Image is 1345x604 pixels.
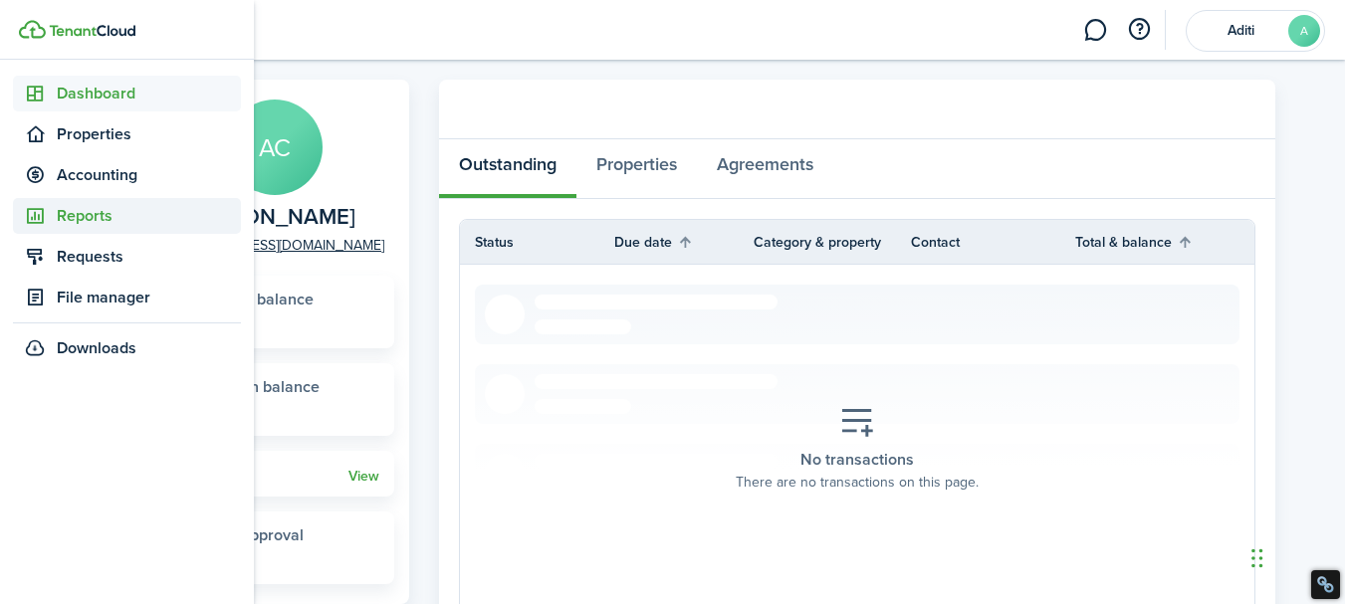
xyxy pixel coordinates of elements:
widget-stats-description: Reports [170,466,348,486]
a: Accounting [13,157,241,193]
avatar-text: AC [227,100,323,195]
widget-stats-title: Requests approval [170,526,379,544]
th: Contact [911,232,1069,253]
a: Agreements [697,139,833,199]
div: Restore Info Box &#10;&#10;NoFollow Info:&#10; META-Robots NoFollow: &#09;true&#10; META-Robots N... [1316,575,1335,594]
th: Category & property [754,232,912,253]
th: Sort [614,230,754,254]
span: Dashboard [57,82,241,105]
a: File manager [13,280,241,315]
th: Status [460,232,614,253]
a: [EMAIL_ADDRESS][DOMAIN_NAME] [165,235,384,256]
iframe: Chat Widget [1245,508,1345,604]
span: Requests [57,245,241,269]
span: Aditi [1201,24,1280,38]
a: Messaging [1076,5,1114,56]
placeholder-title: No transactions [800,448,914,472]
span: Reports [57,204,241,228]
a: Properties [13,116,241,152]
avatar-text: A [1288,15,1320,47]
widget-stats-title: Distribution balance [170,291,379,308]
a: View [348,469,379,485]
button: Open resource center [1122,13,1156,47]
widget-stats-title: Contribution balance [170,378,379,396]
a: Requests [13,239,241,275]
th: Sort [1069,230,1209,254]
a: Properties [576,139,697,199]
span: Downloads [57,336,136,360]
a: Reports [13,198,241,234]
panel-main-description: [PERSON_NAME] [184,205,365,230]
img: TenantCloud [19,20,46,39]
span: Properties [57,122,241,146]
span: File manager [57,286,241,309]
img: TenantCloud [49,25,135,37]
placeholder-description: There are no transactions on this page. [736,472,979,493]
a: Dashboard [13,76,241,111]
div: Drag [1251,528,1263,588]
span: Accounting [57,163,241,187]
